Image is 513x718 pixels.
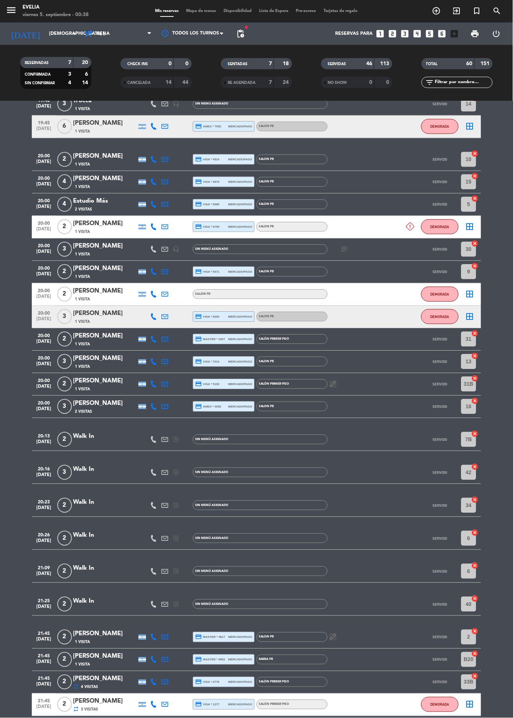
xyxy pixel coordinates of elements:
[228,360,252,364] span: mercadopago
[259,360,274,363] span: SALON PB
[195,471,228,474] span: Sin menú asignado
[431,703,449,707] span: DEMORADA
[34,118,53,127] span: 19:45
[183,80,190,85] strong: 44
[220,9,256,13] span: Disponibilidad
[57,219,72,234] span: 2
[195,103,228,106] span: Sin menú asignado
[195,269,202,275] i: credit_card
[471,352,479,360] i: cancel
[433,360,447,364] span: SERVIDO
[85,72,90,77] strong: 6
[173,502,179,509] i: exit_to_app
[57,242,72,257] span: 3
[34,205,53,213] span: [DATE]
[259,270,274,273] span: SALON PB
[22,4,89,11] div: Evelia
[228,124,252,129] span: mercadopago
[195,248,228,251] span: Sin menú asignado
[195,156,219,163] span: visa * 4514
[195,403,202,410] i: credit_card
[433,382,447,387] span: SERVIDO
[34,539,53,547] span: [DATE]
[34,331,53,340] span: 20:00
[82,80,90,85] strong: 14
[421,175,459,190] button: SERVIDO
[432,6,441,15] i: add_circle_outline
[228,337,252,342] span: mercadopago
[421,564,459,579] button: SERVIDO
[433,471,447,475] span: SERVIDO
[228,180,252,185] span: mercadopago
[336,31,373,36] span: Reservas para
[283,80,291,85] strong: 24
[34,286,53,295] span: 20:00
[25,61,49,65] span: RESERVADAS
[433,270,447,274] span: SERVIDO
[73,432,137,442] div: Walk In
[471,29,480,38] span: print
[426,62,438,66] span: TOTAL
[73,597,137,606] div: Walk In
[433,504,447,508] span: SERVIDO
[433,102,447,106] span: SERVIDO
[421,242,459,257] button: SERVIDO
[73,219,137,229] div: [PERSON_NAME]
[73,331,137,341] div: [PERSON_NAME]
[421,432,459,447] button: SERVIDO
[34,376,53,385] span: 20:00
[259,158,274,161] span: SALON PB
[328,81,347,85] span: NO SHOW
[421,465,459,480] button: SERVIDO
[465,222,474,231] i: border_all
[195,313,219,320] span: visa * 6264
[34,440,53,448] span: [DATE]
[34,160,53,168] span: [DATE]
[431,293,449,297] span: DEMORADA
[173,246,179,253] i: headset_mic
[34,362,53,370] span: [DATE]
[433,636,447,640] span: SERVIDO
[228,81,255,85] span: RE AGENDADA
[228,62,248,66] span: SENTADAS
[388,29,398,39] i: looks_two
[73,354,137,364] div: [PERSON_NAME]
[471,375,479,382] i: cancel
[195,381,219,388] span: visa * 5193
[236,29,245,38] span: pending_actions
[73,399,137,409] div: [PERSON_NAME]
[75,129,90,135] span: 1 Visita
[57,564,72,579] span: 2
[228,635,252,640] span: mercadopago
[34,294,53,303] span: [DATE]
[421,354,459,369] button: SERVIDO
[75,229,90,235] span: 1 Visita
[75,106,90,112] span: 1 Visita
[57,630,72,645] span: 2
[433,337,447,342] span: SERVIDO
[433,158,447,162] span: SERVIDO
[320,9,362,13] span: Tarjetas de regalo
[450,29,459,39] i: add_box
[57,432,72,447] span: 2
[195,570,228,573] span: Sin menú asignado
[195,336,225,343] span: master * 3307
[73,309,137,319] div: [PERSON_NAME]
[471,430,479,438] i: cancel
[34,174,53,182] span: 20:00
[259,203,274,206] span: SALON PB
[173,601,179,608] i: exit_to_app
[380,61,391,66] strong: 113
[425,78,434,87] i: filter_list
[471,173,479,180] i: cancel
[195,381,202,388] i: credit_card
[34,596,53,605] span: 21:25
[25,73,51,76] span: CONFIRMADA
[471,651,479,658] i: cancel
[34,497,53,506] span: 20:23
[73,264,137,274] div: [PERSON_NAME]
[329,633,338,642] i: healing
[259,181,274,184] span: SALON PB
[34,317,53,325] span: [DATE]
[433,405,447,409] span: SERVIDO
